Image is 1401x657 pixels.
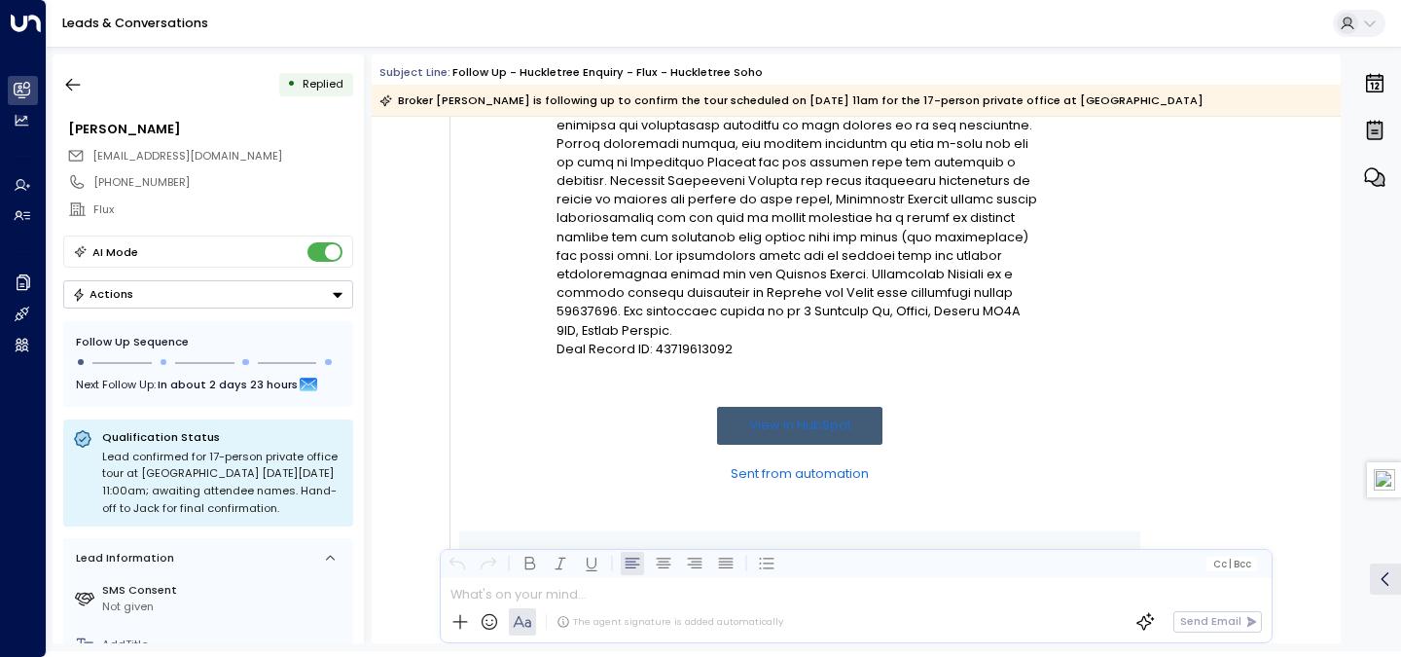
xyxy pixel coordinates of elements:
[76,374,341,395] div: Next Follow Up:
[92,242,138,262] div: AI Mode
[70,550,174,566] div: Lead Information
[379,64,450,80] span: Subject Line:
[93,201,352,218] div: Flux
[1206,557,1257,571] button: Cc|Bcc
[76,334,341,350] div: Follow Up Sequence
[446,552,469,575] button: Undo
[63,280,353,309] div: Button group with a nested menu
[62,15,208,31] a: Leads & Conversations
[102,429,343,445] p: Qualification Status
[477,552,500,575] button: Redo
[102,449,343,517] div: Lead confirmed for 17-person private office tour at [GEOGRAPHIC_DATA] [DATE][DATE] 11:00am; await...
[102,637,346,653] div: AddTitle
[93,174,352,191] div: [PHONE_NUMBER]
[63,280,353,309] button: Actions
[379,91,1203,110] div: Broker [PERSON_NAME] is following up to confirm the tour scheduled on [DATE] 11am for the 17-pers...
[303,76,343,91] span: Replied
[102,582,346,599] label: SMS Consent
[92,148,282,164] span: [EMAIL_ADDRESS][DOMAIN_NAME]
[287,70,296,98] div: •
[557,340,1043,358] p: Deal Record ID: 43719613092
[557,615,783,629] div: The agent signature is added automatically
[1229,559,1232,569] span: |
[72,287,133,301] div: Actions
[68,120,352,138] div: [PERSON_NAME]
[452,64,763,81] div: Follow up - Huckletree Enquiry - Flux - Huckletree Soho
[92,148,282,164] span: hello@flux-hq.com
[717,407,882,445] a: View in HubSpot
[158,374,298,395] span: In about 2 days 23 hours
[102,599,346,615] div: Not given
[731,464,869,483] a: Sent from automation
[1213,559,1251,569] span: Cc Bcc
